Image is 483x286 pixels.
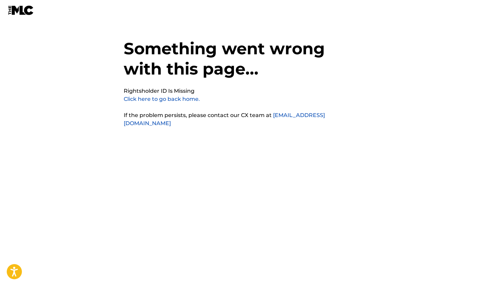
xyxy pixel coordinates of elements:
[124,112,325,126] a: [EMAIL_ADDRESS][DOMAIN_NAME]
[124,111,360,127] p: If the problem persists, please contact our CX team at
[8,5,34,15] img: MLC Logo
[124,96,200,102] a: Click here to go back home.
[124,87,194,95] pre: Rightsholder ID Is Missing
[124,38,360,87] h1: Something went wrong with this page...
